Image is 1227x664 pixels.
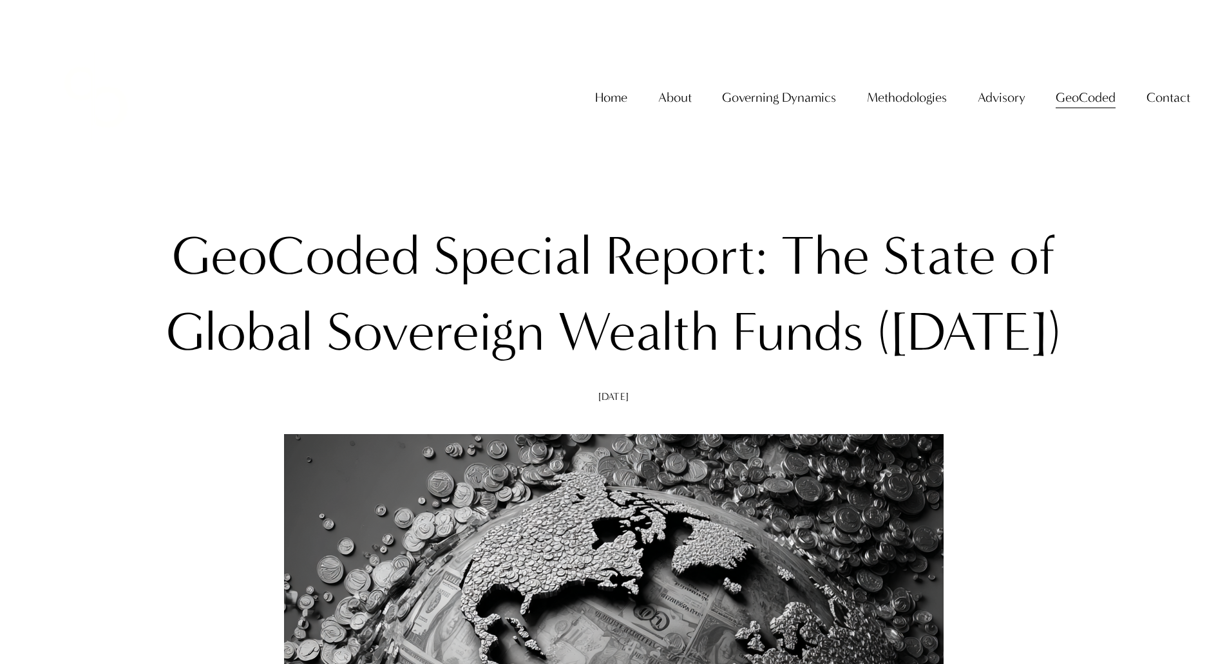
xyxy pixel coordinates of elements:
span: Governing Dynamics [722,86,836,109]
a: folder dropdown [658,84,692,111]
a: folder dropdown [1146,84,1190,111]
span: [DATE] [598,390,629,403]
a: folder dropdown [978,84,1025,111]
img: Christopher Sanchez &amp; Co. [37,38,155,157]
a: folder dropdown [1056,84,1116,111]
h1: GeoCoded Special Report: The State of Global Sovereign Wealth Funds ([DATE]) [158,218,1069,371]
a: Home [595,84,627,111]
span: GeoCoded [1056,86,1116,109]
span: About [658,86,692,109]
a: folder dropdown [722,84,836,111]
span: Contact [1146,86,1190,109]
a: folder dropdown [867,84,947,111]
span: Methodologies [867,86,947,109]
span: Advisory [978,86,1025,109]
